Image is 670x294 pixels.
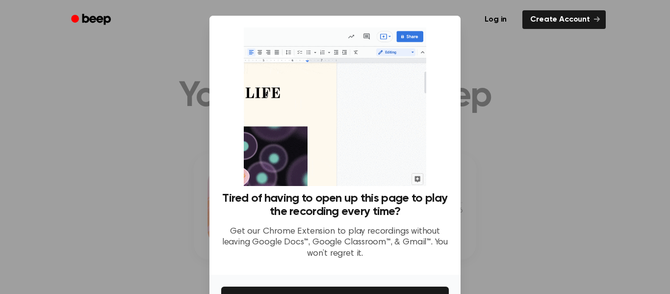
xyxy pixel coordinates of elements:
[475,8,516,31] a: Log in
[522,10,606,29] a: Create Account
[244,27,426,186] img: Beep extension in action
[221,192,449,218] h3: Tired of having to open up this page to play the recording every time?
[221,226,449,260] p: Get our Chrome Extension to play recordings without leaving Google Docs™, Google Classroom™, & Gm...
[64,10,120,29] a: Beep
